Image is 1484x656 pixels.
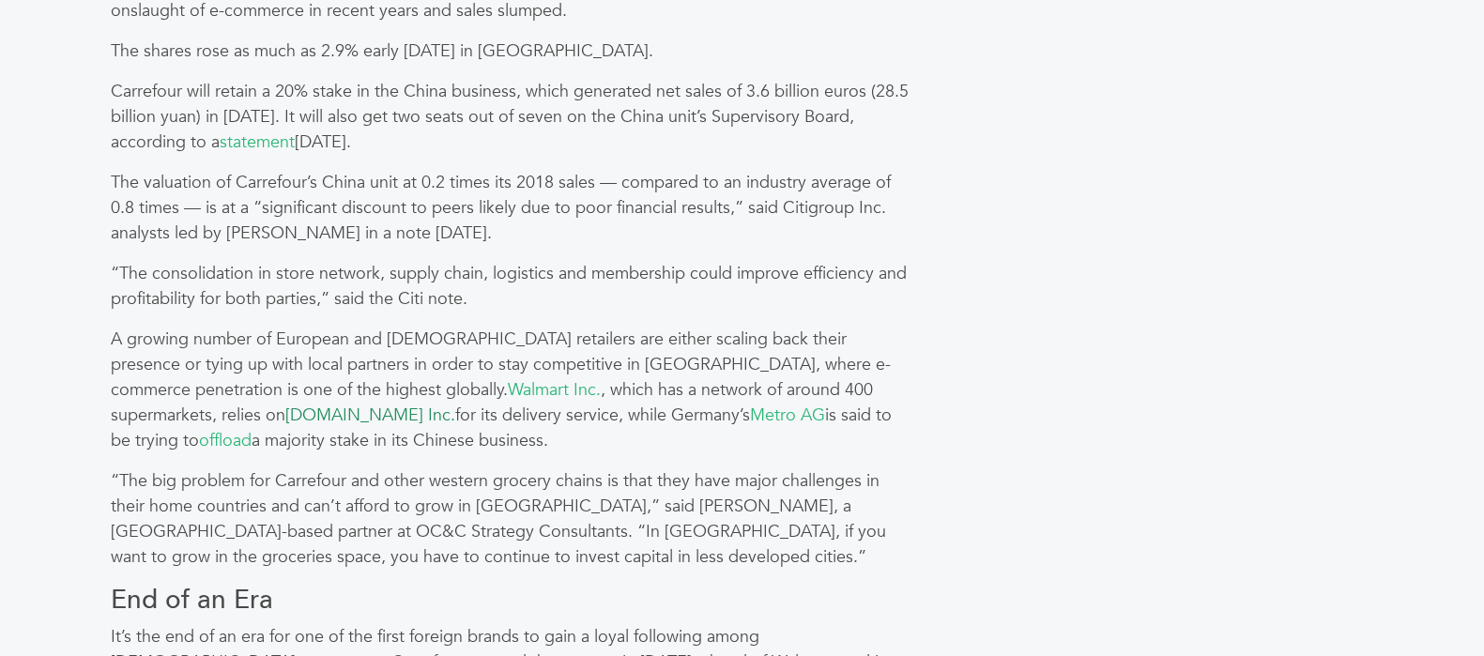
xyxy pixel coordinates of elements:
a: statement [220,130,295,154]
p: A growing number of European and [DEMOGRAPHIC_DATA] retailers are either scaling back their prese... [111,327,910,453]
p: The valuation of Carrefour’s China unit at 0.2 times its 2018 sales — compared to an industry ave... [111,170,910,246]
a: Metro AG [750,404,825,427]
p: The shares rose as much as 2.9% early [DATE] in [GEOGRAPHIC_DATA]. [111,38,910,64]
a: offload [199,429,252,452]
a: Walmart Inc. [508,378,601,402]
a: [DOMAIN_NAME] Inc. [285,404,455,427]
p: “The consolidation in store network, supply chain, logistics and membership could improve efficie... [111,261,910,312]
p: Carrefour will retain a 20% stake in the China business, which generated net sales of 3.6 billion... [111,79,910,155]
h3: End of an Era [111,585,910,617]
p: “The big problem for Carrefour and other western grocery chains is that they have major challenge... [111,468,910,570]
